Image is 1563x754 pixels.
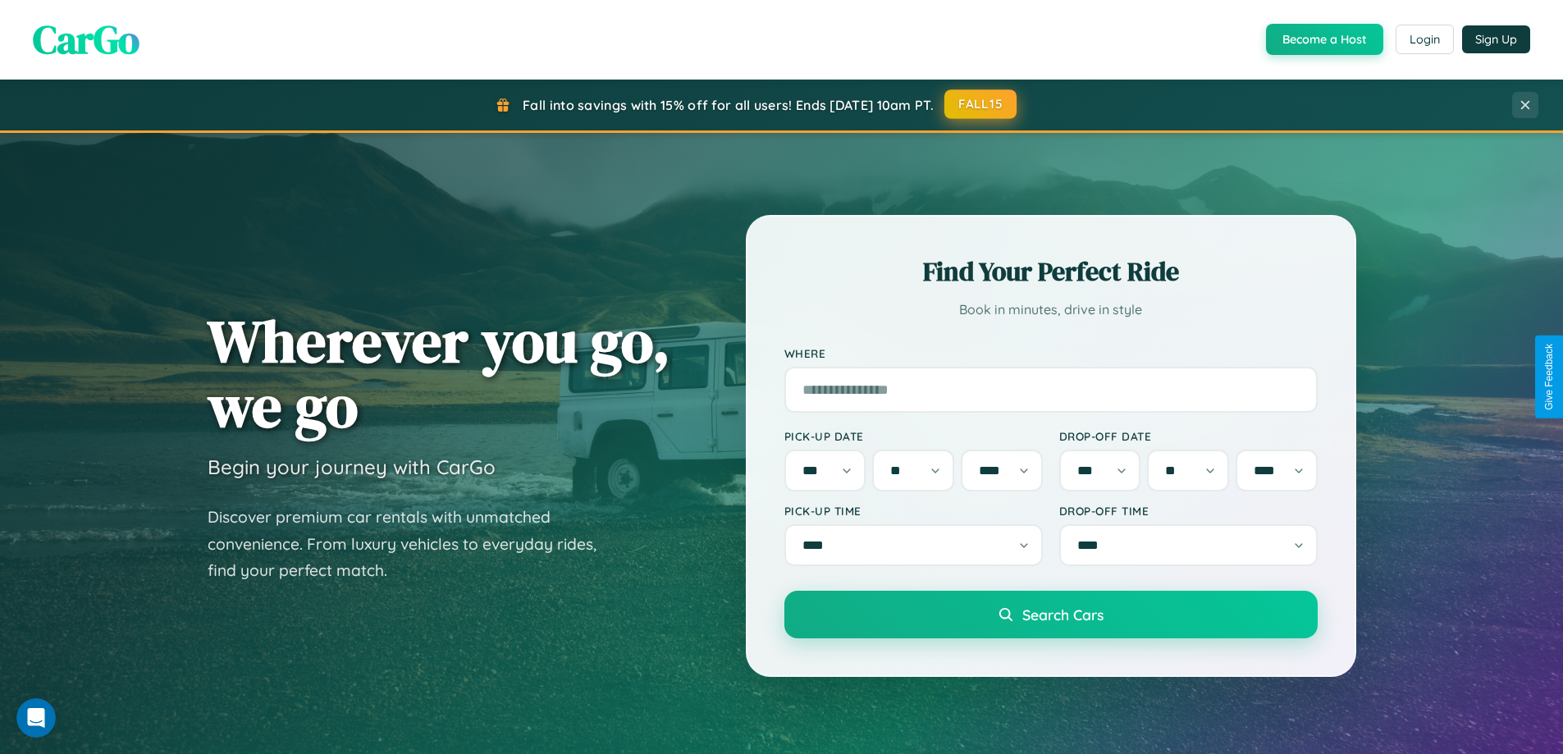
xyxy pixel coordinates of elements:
h1: Wherever you go, we go [208,308,670,438]
div: Give Feedback [1543,344,1555,410]
label: Pick-up Time [784,504,1043,518]
iframe: Intercom live chat [16,698,56,738]
button: Login [1396,25,1454,54]
button: FALL15 [944,89,1017,119]
button: Search Cars [784,591,1318,638]
h3: Begin your journey with CarGo [208,455,496,479]
p: Book in minutes, drive in style [784,298,1318,322]
label: Drop-off Time [1059,504,1318,518]
span: CarGo [33,12,139,66]
label: Where [784,346,1318,360]
p: Discover premium car rentals with unmatched convenience. From luxury vehicles to everyday rides, ... [208,504,618,584]
button: Sign Up [1462,25,1530,53]
label: Pick-up Date [784,429,1043,443]
h2: Find Your Perfect Ride [784,254,1318,290]
button: Become a Host [1266,24,1383,55]
label: Drop-off Date [1059,429,1318,443]
span: Fall into savings with 15% off for all users! Ends [DATE] 10am PT. [523,97,934,113]
span: Search Cars [1022,605,1104,624]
